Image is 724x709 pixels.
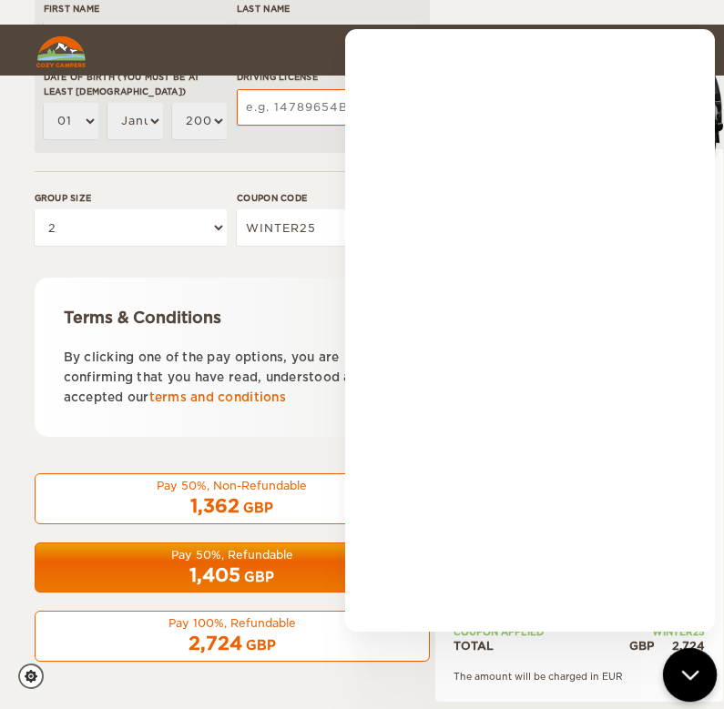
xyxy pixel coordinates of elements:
[64,307,401,329] div: Terms & Conditions
[624,638,654,653] div: GBP
[46,615,418,631] div: Pay 100%, Refundable
[624,625,705,638] td: WINTER25
[35,191,227,205] label: Group size
[190,495,240,517] span: 1,362
[454,638,624,653] td: TOTAL
[44,70,228,98] label: Date of birth (You must be at least [DEMOGRAPHIC_DATA])
[44,20,228,56] input: e.g. William
[237,89,421,126] input: e.g. 14789654B
[654,638,705,653] div: 2,724
[18,663,56,689] a: Cookie settings
[435,22,666,53] div: The Highlander I
[64,348,401,408] p: By clicking one of the pay options, you are confirming that you have read, understood and accepte...
[35,611,430,662] button: Pay 100%, Refundable 2,724 GBP
[36,36,86,67] img: Cozy Campers
[44,2,228,15] label: First Name
[454,670,705,683] div: The amount will be charged in EUR
[663,648,717,702] button: chat-button
[454,625,624,638] td: Coupon applied
[627,25,690,76] button: Menu
[243,499,273,517] div: GBP
[237,20,421,56] input: e.g. Smith
[35,542,430,593] button: Pay 50%, Refundable 1,405 GBP
[35,473,430,524] button: Pay 50%, Non-Refundable 1,362 GBP
[189,633,242,654] span: 2,724
[237,2,421,15] label: Last Name
[149,390,286,404] a: terms and conditions
[189,564,240,586] span: 1,405
[237,70,421,84] label: Driving License
[237,191,429,205] label: Coupon code
[345,29,715,632] iframe: Freyja at Cozy Campers
[246,636,276,654] div: GBP
[46,478,418,493] div: Pay 50%, Non-Refundable
[46,547,418,562] div: Pay 50%, Refundable
[244,568,274,586] div: GBP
